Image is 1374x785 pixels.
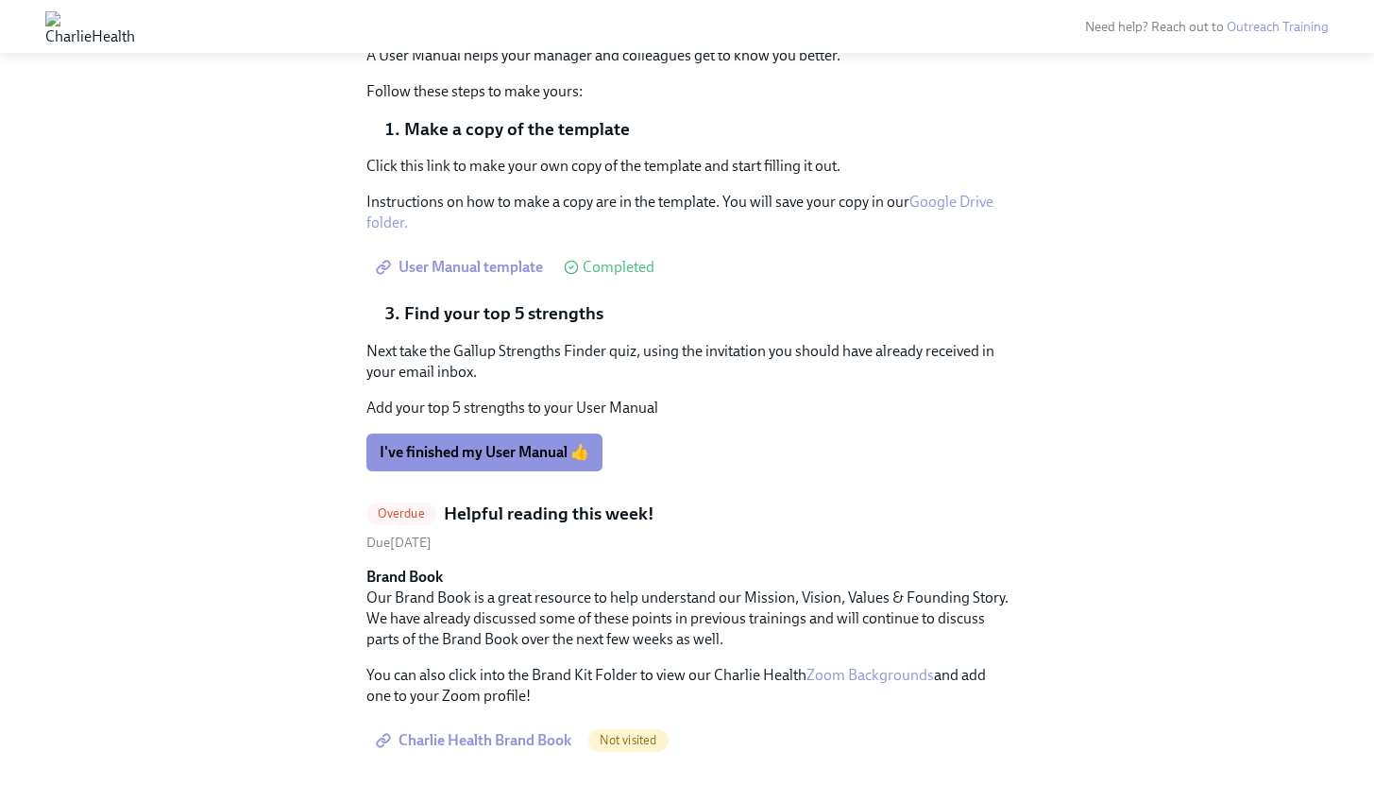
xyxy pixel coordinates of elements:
p: Instructions on how to make a copy are in the template. You will save your copy in our [366,192,1009,233]
span: User Manual template [380,258,543,277]
a: Outreach Training [1227,19,1329,35]
p: Follow these steps to make yours: [366,81,1009,102]
span: Not visited [588,733,669,747]
a: User Manual template [366,248,556,286]
p: A User Manual helps your manager and colleagues get to know you better. [366,45,1009,66]
p: Our Brand Book is a great resource to help understand our Mission, Vision, Values & Founding Stor... [366,567,1009,650]
h5: Helpful reading this week! [444,502,654,526]
a: OverdueHelpful reading this week!Due[DATE] [366,502,1009,552]
p: Click this link to make your own copy of the template and start filling it out. [366,156,1009,177]
a: Charlie Health Brand Book [366,722,585,759]
p: You can also click into the Brand Kit Folder to view our Charlie Health and add one to your Zoom ... [366,665,1009,707]
li: Find your top 5 strengths [404,301,1009,326]
span: Friday, September 12th 2025, 10:00 am [366,535,432,551]
span: Overdue [366,506,436,520]
strong: Brand Book [366,568,443,586]
li: Make a copy of the template [404,117,1009,142]
a: Zoom Backgrounds [806,666,934,684]
img: CharlieHealth [45,11,135,42]
p: Add your top 5 strengths to your User Manual [366,398,1009,418]
span: Need help? Reach out to [1085,19,1329,35]
span: Completed [583,260,654,275]
button: I've finished my User Manual 👍 [366,434,602,471]
span: I've finished my User Manual 👍 [380,443,589,462]
p: Next take the Gallup Strengths Finder quiz, using the invitation you should have already received... [366,341,1009,383]
span: Charlie Health Brand Book [380,731,571,750]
